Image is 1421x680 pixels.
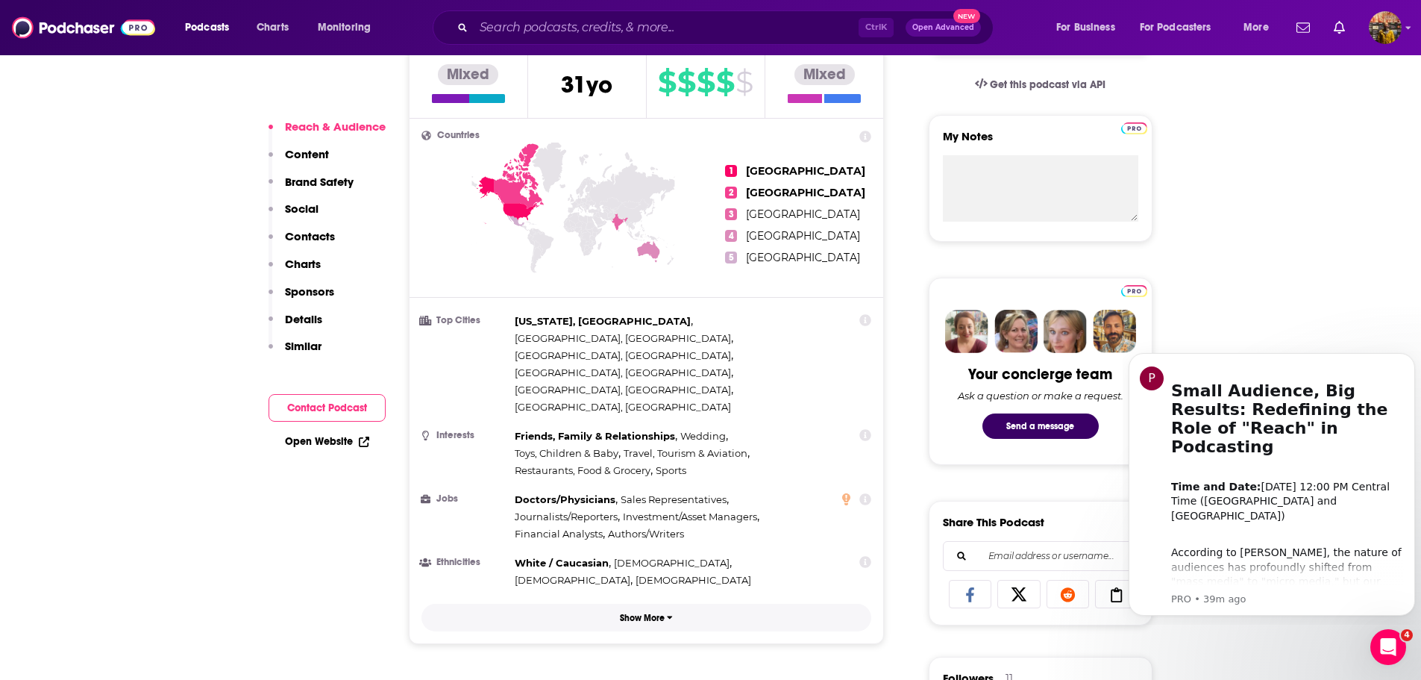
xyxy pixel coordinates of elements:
[307,16,390,40] button: open menu
[658,70,676,94] span: $
[269,202,319,229] button: Social
[269,339,321,366] button: Similar
[620,613,665,623] p: Show More
[1233,16,1287,40] button: open menu
[1095,580,1138,608] a: Copy Link
[943,541,1138,571] div: Search followers
[1370,629,1406,665] iframe: Intercom live chat
[285,435,369,448] a: Open Website
[515,493,615,505] span: Doctors/Physicians
[515,315,691,327] span: [US_STATE], [GEOGRAPHIC_DATA]
[677,70,695,94] span: $
[515,462,653,479] span: ,
[515,574,630,586] span: [DEMOGRAPHIC_DATA]
[515,508,620,525] span: ,
[175,16,248,40] button: open menu
[968,365,1112,384] div: Your concierge team
[746,208,860,221] span: [GEOGRAPHIC_DATA]
[1328,15,1351,40] a: Show notifications dropdown
[515,401,731,413] span: [GEOGRAPHIC_DATA], [GEOGRAPHIC_DATA]
[247,16,298,40] a: Charts
[953,9,980,23] span: New
[515,511,618,523] span: Journalists/Reporters
[725,252,737,263] span: 5
[515,447,618,459] span: Toys, Children & Baby
[318,17,371,38] span: Monitoring
[515,572,633,589] span: ,
[285,147,329,161] p: Content
[680,428,728,445] span: ,
[421,316,509,325] h3: Top Cities
[1121,283,1147,297] a: Pro website
[990,78,1105,91] span: Get this podcast via API
[515,464,650,476] span: Restaurants, Food & Grocery
[912,24,974,31] span: Open Advanced
[269,257,321,284] button: Charts
[515,364,733,381] span: ,
[716,70,734,94] span: $
[1044,310,1087,353] img: Jules Profile
[515,428,677,445] span: ,
[285,284,334,299] p: Sponsors
[515,313,693,330] span: ,
[285,119,386,134] p: Reach & Audience
[725,187,737,199] span: 2
[1121,122,1147,134] img: Podchaser Pro
[269,175,354,202] button: Brand Safety
[1369,11,1402,44] span: Logged in as hratnayake
[269,147,329,175] button: Content
[997,580,1041,608] a: Share on X/Twitter
[285,339,321,353] p: Similar
[285,229,335,243] p: Contacts
[982,414,1099,439] button: Send a message
[949,580,992,608] a: Share on Facebook
[943,515,1044,529] h3: Share This Podcast
[1121,285,1147,297] img: Podchaser Pro
[515,528,603,540] span: Financial Analysts
[608,528,684,540] span: Authors/Writers
[515,381,733,399] span: ,
[1369,11,1402,44] button: Show profile menu
[614,557,730,569] span: [DEMOGRAPHIC_DATA]
[1121,120,1147,134] a: Pro website
[474,16,859,40] input: Search podcasts, credits, & more...
[515,332,731,344] span: [GEOGRAPHIC_DATA], [GEOGRAPHIC_DATA]
[1290,15,1316,40] a: Show notifications dropdown
[1243,17,1269,38] span: More
[1093,310,1136,353] img: Jon Profile
[624,445,750,462] span: ,
[624,447,747,459] span: Travel, Tourism & Aviation
[725,165,737,177] span: 1
[515,349,731,361] span: [GEOGRAPHIC_DATA], [GEOGRAPHIC_DATA]
[515,557,609,569] span: White / Caucasian
[1401,629,1413,641] span: 4
[1123,340,1421,625] iframe: Intercom notifications message
[515,445,621,462] span: ,
[746,229,860,243] span: [GEOGRAPHIC_DATA]
[614,555,732,572] span: ,
[285,202,319,216] p: Social
[1047,580,1090,608] a: Share on Reddit
[794,64,855,85] div: Mixed
[956,542,1126,570] input: Email address or username...
[621,491,729,508] span: ,
[438,64,498,85] div: Mixed
[515,347,733,364] span: ,
[269,284,334,312] button: Sponsors
[680,430,726,442] span: Wedding
[746,186,865,199] span: [GEOGRAPHIC_DATA]
[515,491,618,508] span: ,
[447,10,1008,45] div: Search podcasts, credits, & more...
[12,13,155,42] img: Podchaser - Follow, Share and Rate Podcasts
[437,131,480,140] span: Countries
[515,555,611,572] span: ,
[421,558,509,567] h3: Ethnicities
[185,17,229,38] span: Podcasts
